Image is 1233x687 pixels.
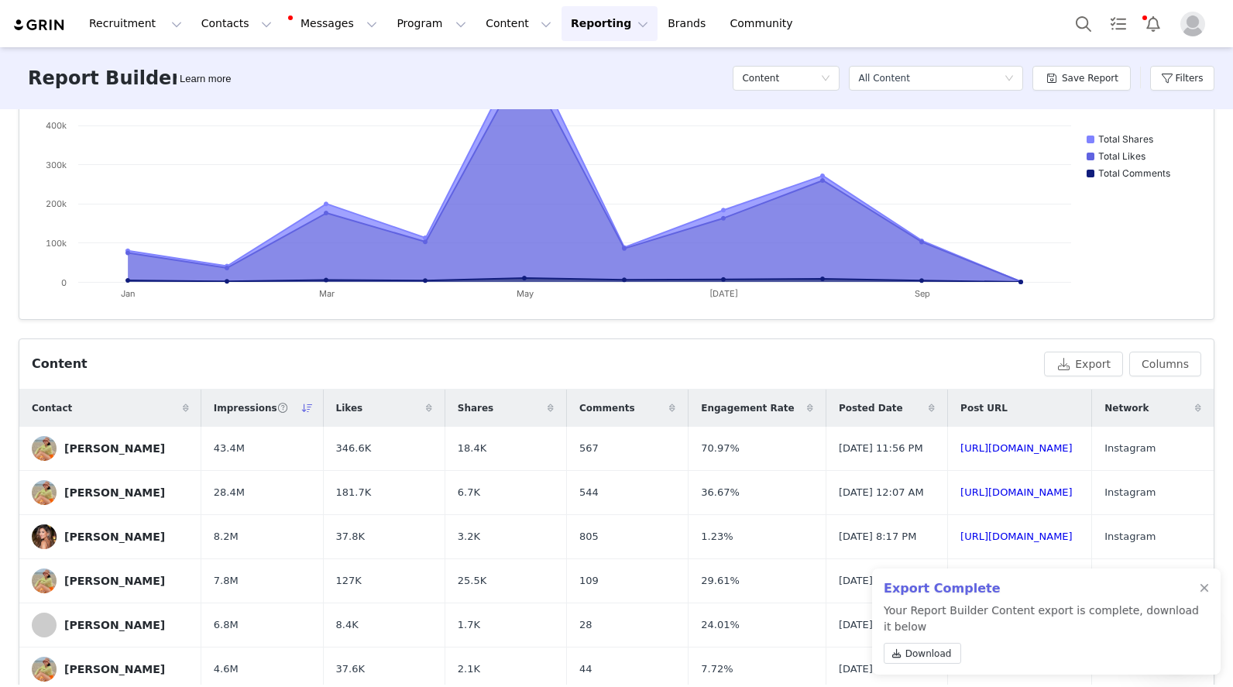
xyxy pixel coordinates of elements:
[32,657,189,682] a: [PERSON_NAME]
[64,663,165,675] div: [PERSON_NAME]
[192,6,281,41] button: Contacts
[46,198,67,209] text: 200k
[701,661,733,677] span: 7.72%
[1005,74,1014,84] i: icon: down
[562,6,658,41] button: Reporting
[61,277,67,288] text: 0
[821,74,830,84] i: icon: down
[839,573,923,589] span: [DATE] 11:42 PM
[1129,352,1201,376] button: Columns
[458,485,480,500] span: 6.7K
[1150,66,1214,91] button: Filters
[28,64,180,92] h3: Report Builder
[721,6,809,41] a: Community
[214,441,245,456] span: 43.4M
[64,442,165,455] div: [PERSON_NAME]
[214,617,239,633] span: 6.8M
[1104,401,1149,415] span: Network
[905,647,952,661] span: Download
[336,401,363,415] span: Likes
[1066,6,1101,41] button: Search
[960,486,1073,498] a: [URL][DOMAIN_NAME]
[709,288,738,299] text: [DATE]
[214,485,245,500] span: 28.4M
[701,441,740,456] span: 70.97%
[46,120,67,131] text: 400k
[336,485,372,500] span: 181.7K
[1101,6,1135,41] a: Tasks
[1104,485,1156,500] span: Instagram
[32,657,57,682] img: 1e61158c-6597-471e-9897-6bd793e2841b.jpg
[960,442,1073,454] a: [URL][DOMAIN_NAME]
[336,573,362,589] span: 127K
[1136,6,1170,41] button: Notifications
[214,661,239,677] span: 4.6M
[839,401,903,415] span: Posted Date
[1032,66,1131,91] button: Save Report
[476,6,561,41] button: Content
[1044,352,1123,376] button: Export
[458,401,493,415] span: Shares
[32,524,57,549] img: 84a2a073-648a-4ff6-b4d6-d0ee94cdf695--s.jpg
[319,288,335,299] text: Mar
[701,617,740,633] span: 24.01%
[80,6,191,41] button: Recruitment
[579,573,599,589] span: 109
[32,568,57,593] img: 1e61158c-6597-471e-9897-6bd793e2841b.jpg
[579,529,599,544] span: 805
[839,529,916,544] span: [DATE] 8:17 PM
[742,67,779,90] h5: Content
[64,531,165,543] div: [PERSON_NAME]
[214,529,239,544] span: 8.2M
[336,441,372,456] span: 346.6K
[46,160,67,170] text: 300k
[579,401,635,415] span: Comments
[458,617,480,633] span: 1.7K
[458,661,480,677] span: 2.1K
[658,6,720,41] a: Brands
[839,485,924,500] span: [DATE] 12:07 AM
[46,238,67,249] text: 100k
[1180,12,1205,36] img: placeholder-profile.jpg
[1098,167,1170,179] text: Total Comments
[701,401,794,415] span: Engagement Rate
[579,485,599,500] span: 544
[282,6,386,41] button: Messages
[64,575,165,587] div: [PERSON_NAME]
[960,531,1073,542] a: [URL][DOMAIN_NAME]
[701,485,740,500] span: 36.67%
[12,18,67,33] img: grin logo
[32,436,189,461] a: [PERSON_NAME]
[32,355,88,373] div: Content
[32,613,189,637] a: [PERSON_NAME]
[336,617,359,633] span: 8.4K
[1104,441,1156,456] span: Instagram
[579,617,592,633] span: 28
[839,617,916,633] span: [DATE] 4:28 PM
[458,441,486,456] span: 18.4K
[884,579,1199,598] h2: Export Complete
[517,288,534,299] text: May
[32,524,189,549] a: [PERSON_NAME]
[387,6,476,41] button: Program
[458,573,486,589] span: 25.5K
[214,401,289,415] span: Impressions
[915,288,930,299] text: Sep
[884,643,961,664] a: Download
[32,436,57,461] img: 1e61158c-6597-471e-9897-6bd793e2841b.jpg
[701,529,733,544] span: 1.23%
[839,441,923,456] span: [DATE] 11:56 PM
[1098,133,1153,145] text: Total Shares
[458,529,480,544] span: 3.2K
[32,480,57,505] img: 1e61158c-6597-471e-9897-6bd793e2841b.jpg
[858,67,909,90] div: All Content
[1104,529,1156,544] span: Instagram
[579,661,592,677] span: 44
[1171,12,1221,36] button: Profile
[336,529,365,544] span: 37.8K
[701,573,740,589] span: 29.61%
[121,288,136,299] text: Jan
[32,568,189,593] a: [PERSON_NAME]
[214,573,239,589] span: 7.8M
